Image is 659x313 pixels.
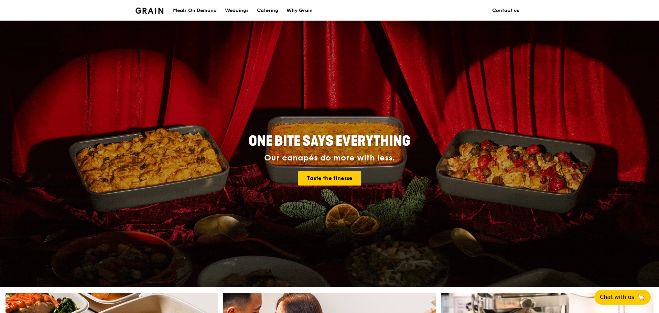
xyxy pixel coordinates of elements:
[594,290,651,305] button: Chat with us🦙
[249,133,410,149] span: ONE BITE SAYS EVERYTHING
[287,0,313,21] div: Why Grain
[488,0,523,21] a: Contact us
[282,0,317,21] a: Why Grain
[206,153,453,163] div: Our canapés do more with less.
[600,293,634,301] span: Chat with us
[221,0,253,21] a: Weddings
[298,171,361,186] a: Taste the finesse
[253,0,282,21] a: Catering
[637,293,645,301] span: 🦙
[257,0,278,21] div: Catering
[136,8,163,14] img: Grain
[225,0,249,21] div: Weddings
[173,0,217,21] div: Meals On Demand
